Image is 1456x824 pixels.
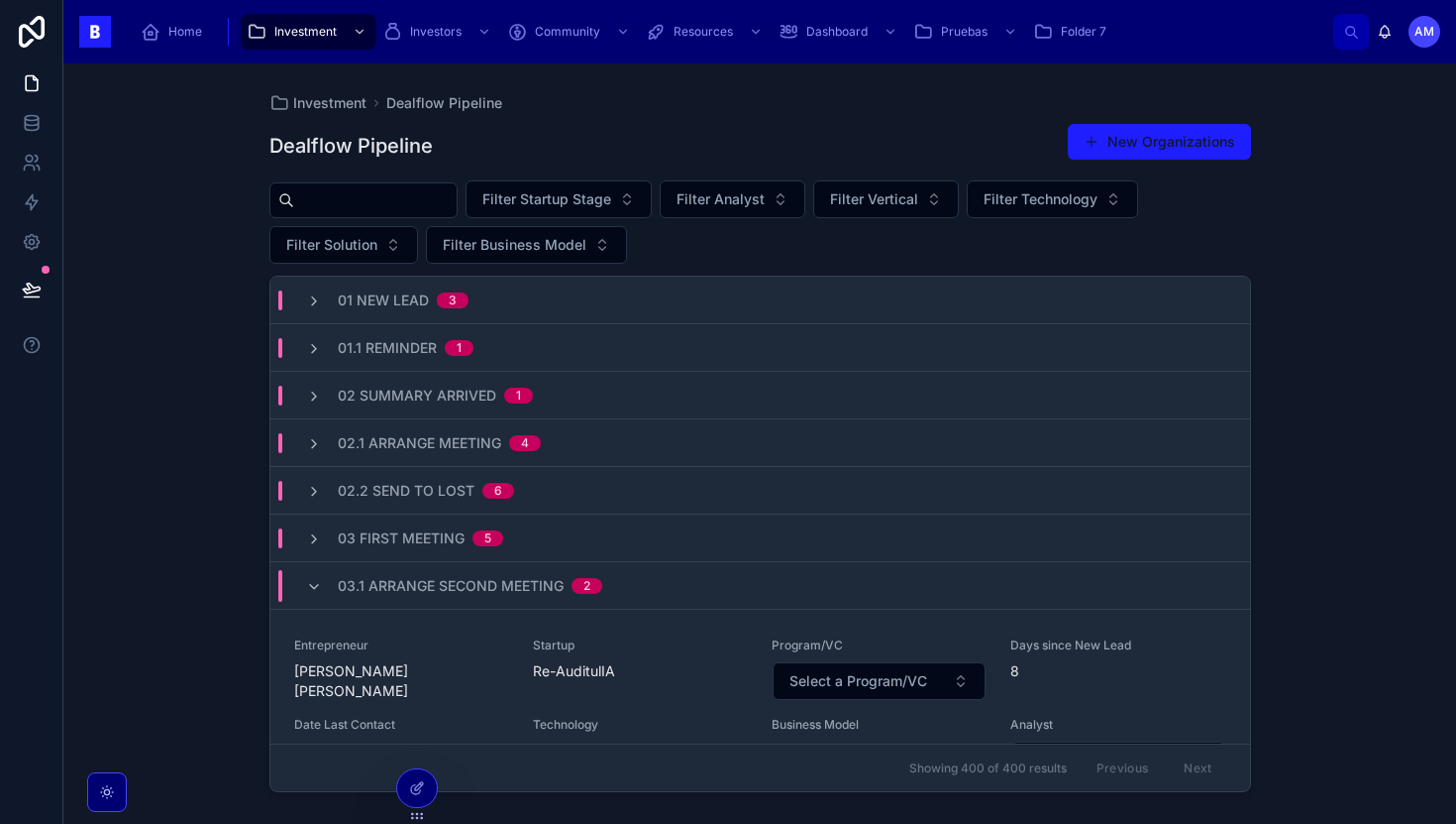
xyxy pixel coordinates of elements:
[1010,717,1225,733] span: Analyst
[449,293,457,308] div: 3
[338,481,474,501] span: 02.2 Send To Lost
[967,180,1138,218] button: Select Button
[269,226,418,264] button: Select Button
[674,24,733,40] span: Resources
[338,338,437,358] span: 01.1 Reminder
[241,14,376,50] a: Investment
[338,386,496,406] span: 02 Summary Arrived
[640,14,773,50] a: Resources
[773,14,907,50] a: Dashboard
[1011,742,1224,779] button: Select Button
[789,671,927,691] span: Select a Program/VC
[269,93,366,113] a: Investment
[426,226,627,264] button: Select Button
[1010,638,1225,653] span: Days since New Lead
[676,189,765,209] span: Filter Analyst
[294,741,340,761] p: [DATE]
[1414,24,1434,40] span: AM
[772,717,987,733] span: Business Model
[484,530,491,546] div: 5
[457,340,462,356] div: 1
[294,661,509,701] span: [PERSON_NAME] [PERSON_NAME]
[941,24,988,40] span: Pruebas
[376,14,501,50] a: Investors
[583,578,590,594] div: 2
[533,638,748,653] span: Startup
[386,93,502,113] a: Dealflow Pipeline
[294,638,509,653] span: Entrepreneur
[660,180,805,218] button: Select Button
[773,662,986,700] button: Select Button
[909,761,1067,776] span: Showing 400 of 400 results
[806,24,868,40] span: Dashboard
[294,717,509,733] span: Date Last Contact
[1061,24,1106,40] span: Folder 7
[338,291,429,310] span: 01 New Lead
[907,14,1027,50] a: Pruebas
[410,24,462,40] span: Investors
[168,24,202,40] span: Home
[466,180,652,218] button: Select Button
[501,14,640,50] a: Community
[274,24,337,40] span: Investment
[494,483,502,499] div: 6
[338,529,465,548] span: 03 First Meeting
[516,388,521,404] div: 1
[482,189,611,209] span: Filter Startup Stage
[533,717,748,733] span: Technology
[338,576,564,596] span: 03.1 Arrange Second Meeting
[1010,661,1225,681] span: 8
[269,132,433,160] h1: Dealflow Pipeline
[813,180,959,218] button: Select Button
[79,16,111,48] img: App logo
[830,189,918,209] span: Filter Vertical
[1027,14,1120,50] a: Folder 7
[535,24,600,40] span: Community
[338,433,501,453] span: 02.1 Arrange Meeting
[286,235,377,255] span: Filter Solution
[984,189,1097,209] span: Filter Technology
[521,435,529,451] div: 4
[1068,124,1251,160] button: New Organizations
[772,638,987,653] span: Program/VC
[135,14,216,50] a: Home
[127,10,1333,54] div: scrollable content
[443,235,586,255] span: Filter Business Model
[533,661,748,681] span: Re-AuditulIA
[293,93,366,113] span: Investment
